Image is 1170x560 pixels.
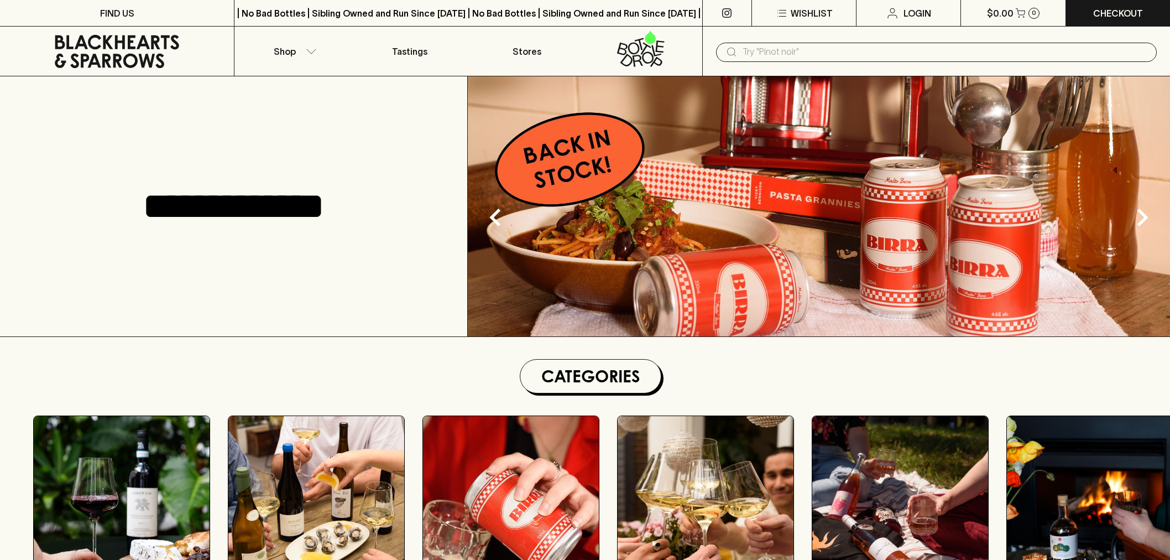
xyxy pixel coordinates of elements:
img: optimise [468,76,1170,336]
button: Shop [234,27,351,76]
button: Next [1120,195,1164,240]
p: $0.00 [987,7,1014,20]
p: FIND US [100,7,134,20]
a: Tastings [352,27,468,76]
button: Previous [473,195,518,240]
input: Try "Pinot noir" [743,43,1148,61]
p: Stores [513,45,541,58]
p: Login [903,7,931,20]
h1: Categories [525,364,656,388]
p: Shop [274,45,296,58]
p: Wishlist [791,7,833,20]
p: Checkout [1093,7,1143,20]
a: Stores [468,27,585,76]
p: Tastings [392,45,427,58]
p: 0 [1032,10,1036,16]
